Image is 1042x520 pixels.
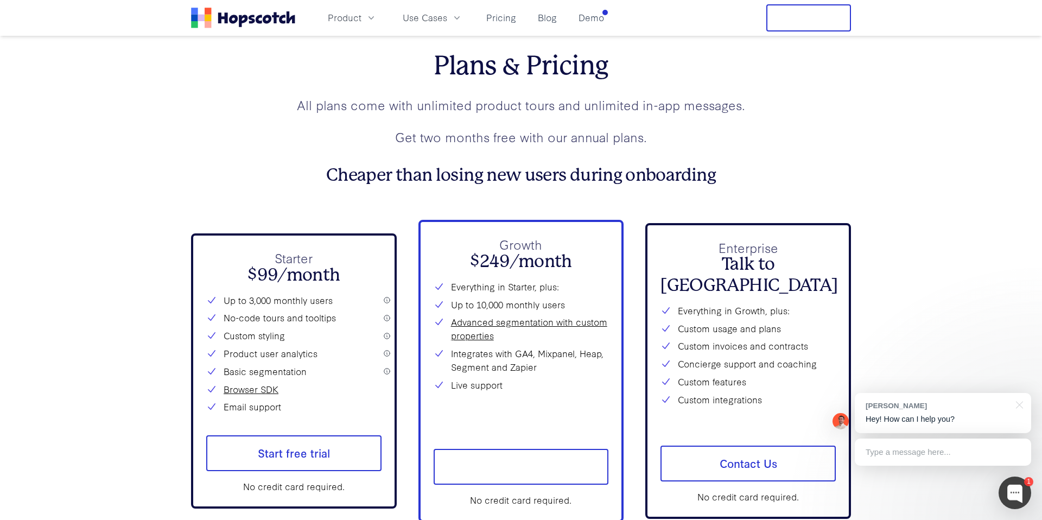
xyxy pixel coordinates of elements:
[328,11,361,24] span: Product
[396,9,469,27] button: Use Cases
[224,383,278,396] a: Browser SDK
[660,393,836,407] li: Custom integrations
[434,493,609,507] div: No credit card required.
[660,375,836,389] li: Custom features
[321,9,383,27] button: Product
[206,365,382,378] li: Basic segmentation
[206,265,382,286] h2: $99/month
[660,304,836,318] li: Everything in Growth, plus:
[191,96,851,115] p: All plans come with unlimited product tours and unlimited in-app messages.
[206,311,382,325] li: No-code tours and tooltips
[660,490,836,504] div: No credit card required.
[403,11,447,24] span: Use Cases
[206,347,382,360] li: Product user analytics
[206,480,382,493] div: No credit card required.
[482,9,520,27] a: Pricing
[206,249,382,268] p: Starter
[434,280,609,294] li: Everything in Starter, plus:
[206,294,382,307] li: Up to 3,000 monthly users
[206,400,382,414] li: Email support
[206,435,382,471] a: Start free trial
[451,315,609,343] a: Advanced segmentation with custom properties
[191,165,851,186] h3: Cheaper than losing new users during onboarding
[533,9,561,27] a: Blog
[660,254,836,296] h2: Talk to [GEOGRAPHIC_DATA]
[766,4,851,31] button: Free Trial
[660,339,836,353] li: Custom invoices and contracts
[434,449,609,485] a: Start free trial
[434,298,609,312] li: Up to 10,000 monthly users
[866,414,1020,425] p: Hey! How can I help you?
[1024,477,1033,486] div: 1
[855,439,1031,466] div: Type a message here...
[206,329,382,343] li: Custom styling
[191,8,295,28] a: Home
[660,446,836,481] a: Contact Us
[434,251,609,272] h2: $249/month
[660,357,836,371] li: Concierge support and coaching
[434,235,609,254] p: Growth
[660,238,836,257] p: Enterprise
[660,322,836,335] li: Custom usage and plans
[574,9,608,27] a: Demo
[434,347,609,374] li: Integrates with GA4, Mixpanel, Heap, Segment and Zapier
[434,378,609,392] li: Live support
[191,128,851,147] p: Get two months free with our annual plans.
[833,413,849,429] img: Mark Spera
[191,50,851,82] h2: Plans & Pricing
[866,401,1009,411] div: [PERSON_NAME]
